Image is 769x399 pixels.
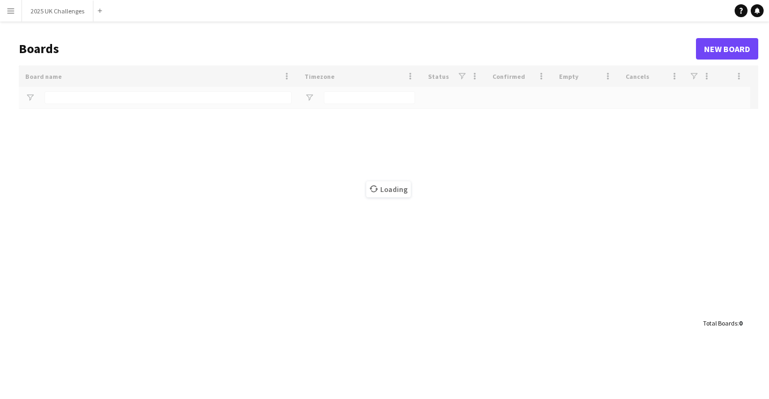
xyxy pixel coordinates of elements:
[22,1,93,21] button: 2025 UK Challenges
[19,41,696,57] h1: Boards
[703,313,742,334] div: :
[366,181,411,197] span: Loading
[696,38,758,60] a: New Board
[739,319,742,327] span: 0
[703,319,737,327] span: Total Boards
